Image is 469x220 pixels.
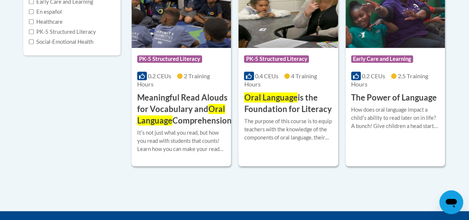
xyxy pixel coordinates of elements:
span: Oral Language [244,92,297,102]
span: Early Care and Learning [351,55,413,63]
label: Healthcare [29,18,63,26]
iframe: Button to launch messaging window [439,190,463,214]
h3: The Power of Language [351,92,437,104]
label: Social-Emotional Health [29,38,93,46]
label: PK-5 Structured Literacy [29,28,96,36]
span: 0.2 CEUs [148,72,171,79]
span: PK-5 Structured Literacy [244,55,309,63]
span: 0.2 CEUs [362,72,385,79]
h3: Meaningful Read Alouds for Vocabulary and Comprehension [137,92,232,126]
input: Checkbox for Options [29,9,34,14]
div: How does oral language impact a childʹs ability to read later on in life? A bunch! Give children ... [351,106,439,130]
div: Itʹs not just what you read, but how you read with students that counts! Learn how you can make y... [137,129,225,153]
input: Checkbox for Options [29,19,34,24]
label: En español [29,8,62,16]
span: 0.4 CEUs [255,72,278,79]
input: Checkbox for Options [29,29,34,34]
div: The purpose of this course is to equip teachers with the knowledge of the components of oral lang... [244,117,332,142]
h3: is the Foundation for Literacy [244,92,332,115]
span: Oral Language [137,104,225,125]
input: Checkbox for Options [29,39,34,44]
span: PK-5 Structured Literacy [137,55,202,63]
